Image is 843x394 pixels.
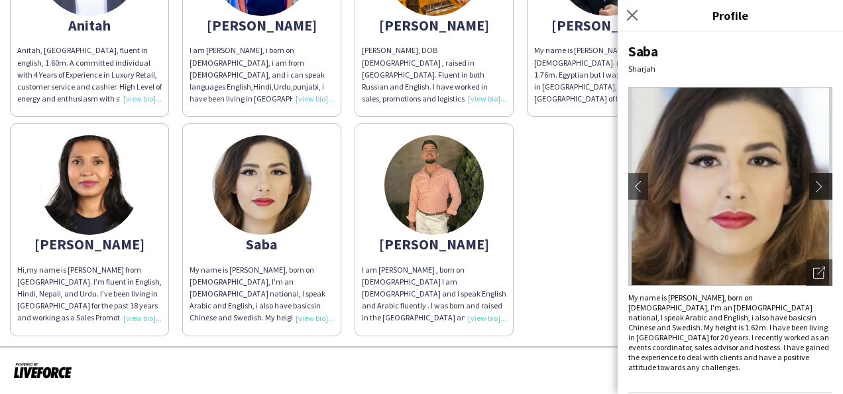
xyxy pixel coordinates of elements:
img: thumb-65a16e383d171.jpeg [212,135,311,235]
div: I am [PERSON_NAME], i born on [DEMOGRAPHIC_DATA], i am from [DEMOGRAPHIC_DATA], and i can speak l... [190,44,334,105]
h3: Profile [618,7,843,24]
img: thumb-6682d4f726580.jpg [40,135,139,235]
div: [PERSON_NAME], DOB [DEMOGRAPHIC_DATA] , raised in [GEOGRAPHIC_DATA]. Fluent in both Russian and E... [362,44,506,105]
div: Sharjah [628,64,832,74]
img: Powered by Liveforce [13,361,72,379]
div: [PERSON_NAME] [190,19,334,31]
div: [PERSON_NAME] [17,238,162,250]
div: My name is [PERSON_NAME], born on [DEMOGRAPHIC_DATA], I'm an [DEMOGRAPHIC_DATA] national, I speak... [628,293,832,372]
img: thumb-64637e2ec6bf1.jpeg [384,135,484,235]
div: I am [PERSON_NAME] , born on [DEMOGRAPHIC_DATA] I am [DEMOGRAPHIC_DATA] and I speak English and A... [362,264,506,324]
div: Saba [628,42,832,60]
div: Open photos pop-in [806,259,832,286]
div: Saba [190,238,334,250]
div: Hi,my name is [PERSON_NAME] from [GEOGRAPHIC_DATA]. I’m fluent in English, Hindi, Nepali, and Urd... [17,264,162,324]
div: Anitah [17,19,162,31]
img: Crew avatar or photo [628,87,832,286]
div: [PERSON_NAME] [362,238,506,250]
div: Anitah, [GEOGRAPHIC_DATA], fluent in english, 1.60m. A committed individual with 4 Years of Exper... [17,44,162,105]
div: [PERSON_NAME] [362,19,506,31]
div: [PERSON_NAME] [534,19,679,31]
div: My name is [PERSON_NAME] born on [DEMOGRAPHIC_DATA]. my height is 1.76m. Egyptian but I was born ... [534,44,679,105]
div: My name is [PERSON_NAME], born on [DEMOGRAPHIC_DATA], I'm an [DEMOGRAPHIC_DATA] national, I speak... [190,264,334,324]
